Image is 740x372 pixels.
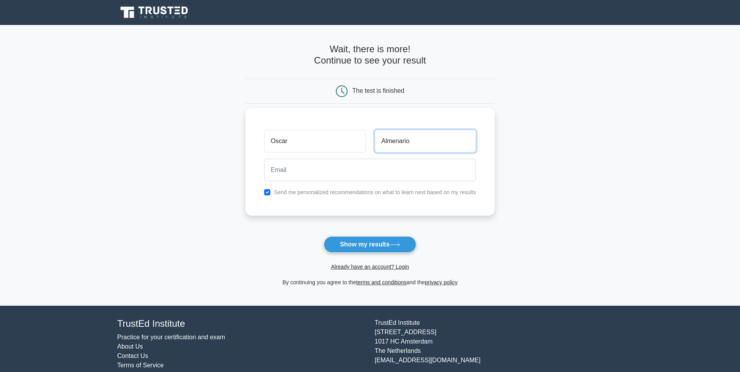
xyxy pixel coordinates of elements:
[274,189,476,195] label: Send me personalized recommendations on what to learn next based on my results
[375,130,476,152] input: Last name
[117,334,225,340] a: Practice for your certification and exam
[425,279,458,285] a: privacy policy
[324,236,416,253] button: Show my results
[331,264,409,270] a: Already have an account? Login
[356,279,406,285] a: terms and conditions
[241,278,499,287] div: By continuing you agree to the and the
[352,87,404,94] div: The test is finished
[117,362,164,368] a: Terms of Service
[264,130,365,152] input: First name
[117,318,366,329] h4: TrustEd Institute
[117,353,148,359] a: Contact Us
[264,159,476,181] input: Email
[117,343,143,350] a: About Us
[245,44,495,66] h4: Wait, there is more! Continue to see your result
